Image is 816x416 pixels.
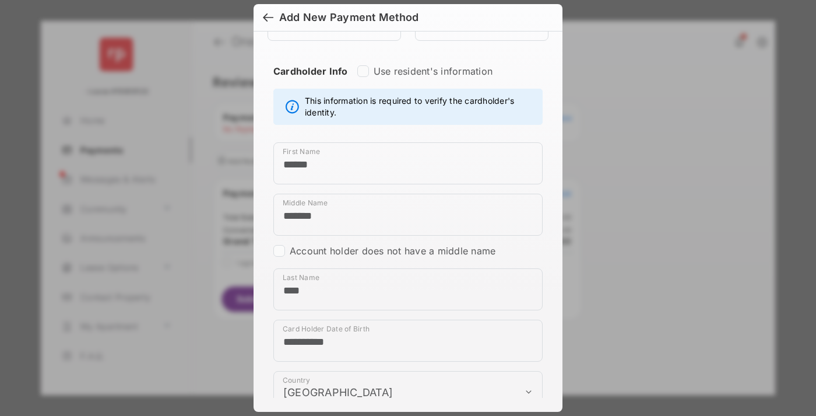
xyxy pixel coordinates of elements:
[279,11,418,24] div: Add New Payment Method
[273,65,348,98] strong: Cardholder Info
[374,65,493,77] label: Use resident's information
[305,95,536,118] span: This information is required to verify the cardholder's identity.
[273,371,543,413] div: payment_method_screening[postal_addresses][country]
[290,245,495,257] label: Account holder does not have a middle name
